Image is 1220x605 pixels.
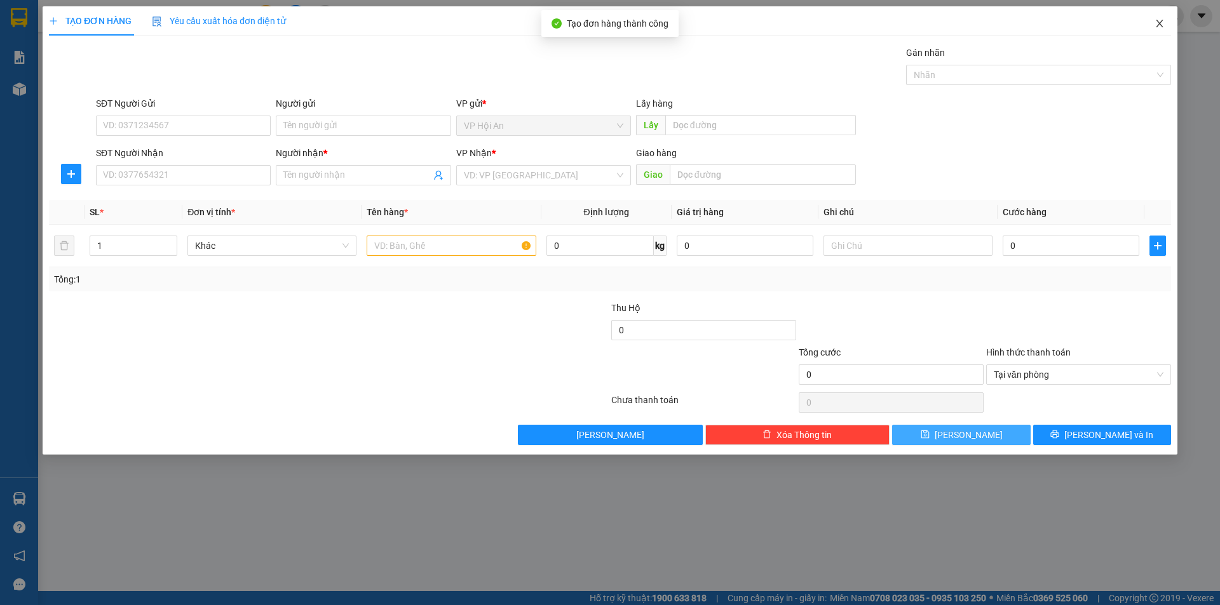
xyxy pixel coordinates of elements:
[818,200,998,225] th: Ghi chú
[456,148,492,158] span: VP Nhận
[433,170,444,180] span: user-add
[921,430,930,440] span: save
[677,207,724,217] span: Giá trị hàng
[935,428,1003,442] span: [PERSON_NAME]
[367,207,408,217] span: Tên hàng
[584,207,629,217] span: Định lượng
[187,207,235,217] span: Đơn vị tính
[96,96,271,110] div: SĐT Người Gửi
[762,430,771,440] span: delete
[776,428,832,442] span: Xóa Thông tin
[1033,425,1171,445] button: printer[PERSON_NAME] và In
[705,425,890,445] button: deleteXóa Thông tin
[49,16,132,26] span: TẠO ĐƠN HÀNG
[54,272,471,286] div: Tổng: 1
[96,146,271,160] div: SĐT Người Nhận
[636,164,670,185] span: Giao
[62,169,81,179] span: plus
[1064,428,1153,442] span: [PERSON_NAME] và In
[1003,207,1047,217] span: Cước hàng
[636,98,673,109] span: Lấy hàng
[518,425,703,445] button: [PERSON_NAME]
[90,207,100,217] span: SL
[576,428,644,442] span: [PERSON_NAME]
[152,16,286,26] span: Yêu cầu xuất hóa đơn điện tử
[567,18,668,29] span: Tạo đơn hàng thành công
[994,365,1163,384] span: Tại văn phòng
[665,115,856,135] input: Dọc đường
[464,116,623,135] span: VP Hội An
[54,236,74,256] button: delete
[892,425,1030,445] button: save[PERSON_NAME]
[823,236,993,256] input: Ghi Chú
[1150,241,1165,251] span: plus
[195,236,349,255] span: Khác
[610,393,797,415] div: Chưa thanh toán
[1142,6,1177,42] button: Close
[367,236,536,256] input: VD: Bàn, Ghế
[1155,18,1165,29] span: close
[670,164,856,185] input: Dọc đường
[276,146,451,160] div: Người nhận
[1050,430,1059,440] span: printer
[906,48,945,58] label: Gán nhãn
[611,303,640,313] span: Thu Hộ
[677,236,813,256] input: 0
[456,96,631,110] div: VP gửi
[49,17,58,25] span: plus
[552,18,562,29] span: check-circle
[152,17,162,27] img: icon
[636,115,665,135] span: Lấy
[276,96,451,110] div: Người gửi
[986,347,1071,357] label: Hình thức thanh toán
[61,164,81,184] button: plus
[1149,236,1166,256] button: plus
[799,347,841,357] span: Tổng cước
[654,236,667,256] span: kg
[636,148,677,158] span: Giao hàng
